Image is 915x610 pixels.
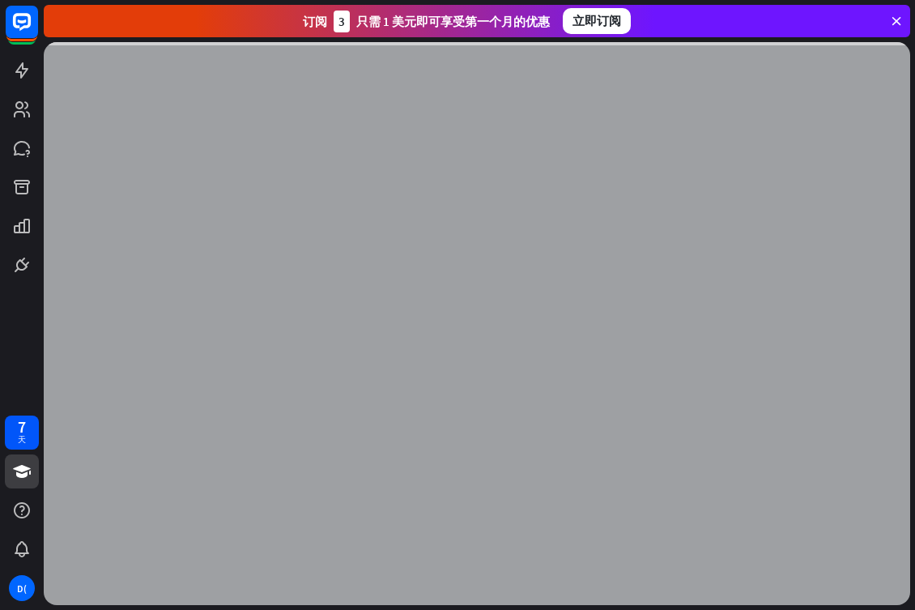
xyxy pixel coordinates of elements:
[356,14,550,29] font: 只需 1 美元即可享受第一个月的优惠
[338,14,345,29] font: 3
[18,434,26,445] font: 天
[572,13,621,28] font: 立即订阅
[303,14,327,29] font: 订阅
[18,416,26,437] font: 7
[5,416,39,450] a: 7 天
[17,582,27,595] font: D(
